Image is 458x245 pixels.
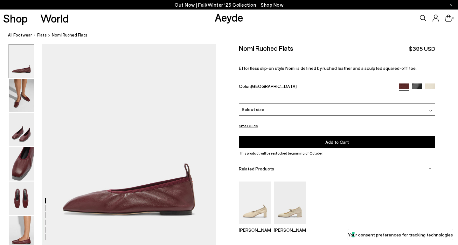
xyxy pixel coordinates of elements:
[52,32,87,38] span: Nomi Ruched Flats
[251,83,297,89] span: [GEOGRAPHIC_DATA]
[239,219,271,233] a: Narissa Ruched Pumps [PERSON_NAME]
[8,27,458,44] nav: breadcrumb
[452,17,455,20] span: 0
[239,122,258,130] button: Size Guide
[348,231,453,238] label: Your consent preferences for tracking technologies
[239,65,435,71] p: Effortless slip-on style Nomi is defined by ruched leather and a sculpted squared-off toe.
[239,150,435,156] p: This product will be restocked beginning of October.
[9,182,34,215] img: Nomi Ruched Flats - Image 5
[409,45,435,53] span: $395 USD
[239,44,293,52] h2: Nomi Ruched Flats
[9,44,34,78] img: Nomi Ruched Flats - Image 1
[429,109,432,112] img: svg%3E
[239,227,271,233] p: [PERSON_NAME]
[239,166,274,171] span: Related Products
[9,147,34,181] img: Nomi Ruched Flats - Image 4
[274,219,306,233] a: Aline Leather Mary-Jane Pumps [PERSON_NAME]
[428,167,432,170] img: svg%3E
[239,182,271,224] img: Narissa Ruched Pumps
[8,32,32,38] a: All Footwear
[37,32,47,37] span: flats
[261,2,283,8] span: Navigate to /collections/new-in
[175,1,283,9] p: Out Now | Fall/Winter ‘25 Collection
[9,113,34,146] img: Nomi Ruched Flats - Image 3
[348,229,453,240] button: Your consent preferences for tracking technologies
[445,15,452,22] a: 0
[274,227,306,233] p: [PERSON_NAME]
[37,32,47,38] a: flats
[239,136,435,148] button: Add to Cart
[40,13,69,24] a: World
[274,182,306,224] img: Aline Leather Mary-Jane Pumps
[9,79,34,112] img: Nomi Ruched Flats - Image 2
[3,13,28,24] a: Shop
[215,10,243,24] a: Aeyde
[325,139,349,145] span: Add to Cart
[242,106,264,113] span: Select size
[239,83,393,91] div: Color:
